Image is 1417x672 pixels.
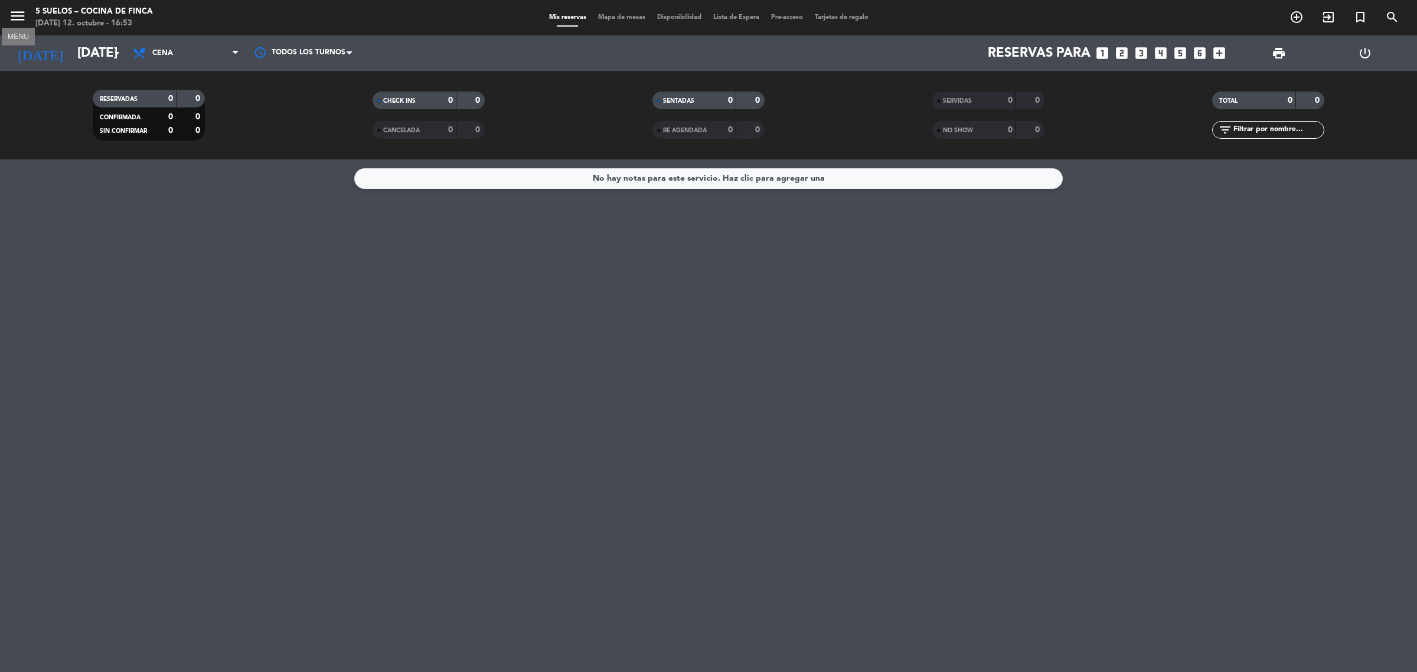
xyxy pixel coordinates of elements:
span: Reservas para [988,46,1090,61]
span: Pre-acceso [765,14,809,21]
span: CHECK INS [383,98,416,104]
strong: 0 [475,126,482,134]
span: print [1272,46,1286,60]
i: exit_to_app [1321,10,1336,24]
strong: 0 [1288,96,1292,105]
strong: 0 [475,96,482,105]
i: looks_3 [1134,45,1149,61]
i: [DATE] [9,40,71,66]
strong: 0 [1008,126,1013,134]
div: No hay notas para este servicio. Haz clic para agregar una [593,172,825,185]
span: Cena [152,49,173,57]
i: arrow_drop_down [110,46,124,60]
strong: 0 [195,94,203,103]
span: SERVIDAS [943,98,972,104]
i: filter_list [1218,123,1232,137]
i: turned_in_not [1353,10,1367,24]
i: looks_6 [1192,45,1207,61]
div: LOG OUT [1322,35,1408,71]
strong: 0 [728,126,733,134]
strong: 0 [755,96,762,105]
i: add_circle_outline [1289,10,1304,24]
span: SENTADAS [663,98,694,104]
i: add_box [1212,45,1227,61]
span: RESERVADAS [100,96,138,102]
strong: 0 [1035,96,1042,105]
strong: 0 [1008,96,1013,105]
strong: 0 [1315,96,1322,105]
button: menu [9,7,27,29]
strong: 0 [168,113,173,121]
strong: 0 [168,126,173,135]
strong: 0 [195,126,203,135]
span: Mis reservas [543,14,592,21]
span: Lista de Espera [707,14,765,21]
strong: 0 [755,126,762,134]
span: RE AGENDADA [663,128,707,133]
i: menu [9,7,27,25]
strong: 0 [1035,126,1042,134]
div: [DATE] 12. octubre - 16:53 [35,18,153,30]
span: Tarjetas de regalo [809,14,874,21]
i: power_settings_new [1358,46,1372,60]
i: search [1385,10,1399,24]
span: CONFIRMADA [100,115,141,120]
span: TOTAL [1219,98,1238,104]
i: looks_4 [1153,45,1168,61]
span: NO SHOW [943,128,973,133]
strong: 0 [728,96,733,105]
span: CANCELADA [383,128,420,133]
i: looks_5 [1173,45,1188,61]
strong: 0 [448,126,453,134]
strong: 0 [195,113,203,121]
strong: 0 [168,94,173,103]
div: MENU [2,31,35,41]
strong: 0 [448,96,453,105]
i: looks_two [1114,45,1129,61]
span: SIN CONFIRMAR [100,128,147,134]
span: Mapa de mesas [592,14,651,21]
i: looks_one [1095,45,1110,61]
span: Disponibilidad [651,14,707,21]
input: Filtrar por nombre... [1232,123,1324,136]
div: 5 SUELOS – COCINA DE FINCA [35,6,153,18]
